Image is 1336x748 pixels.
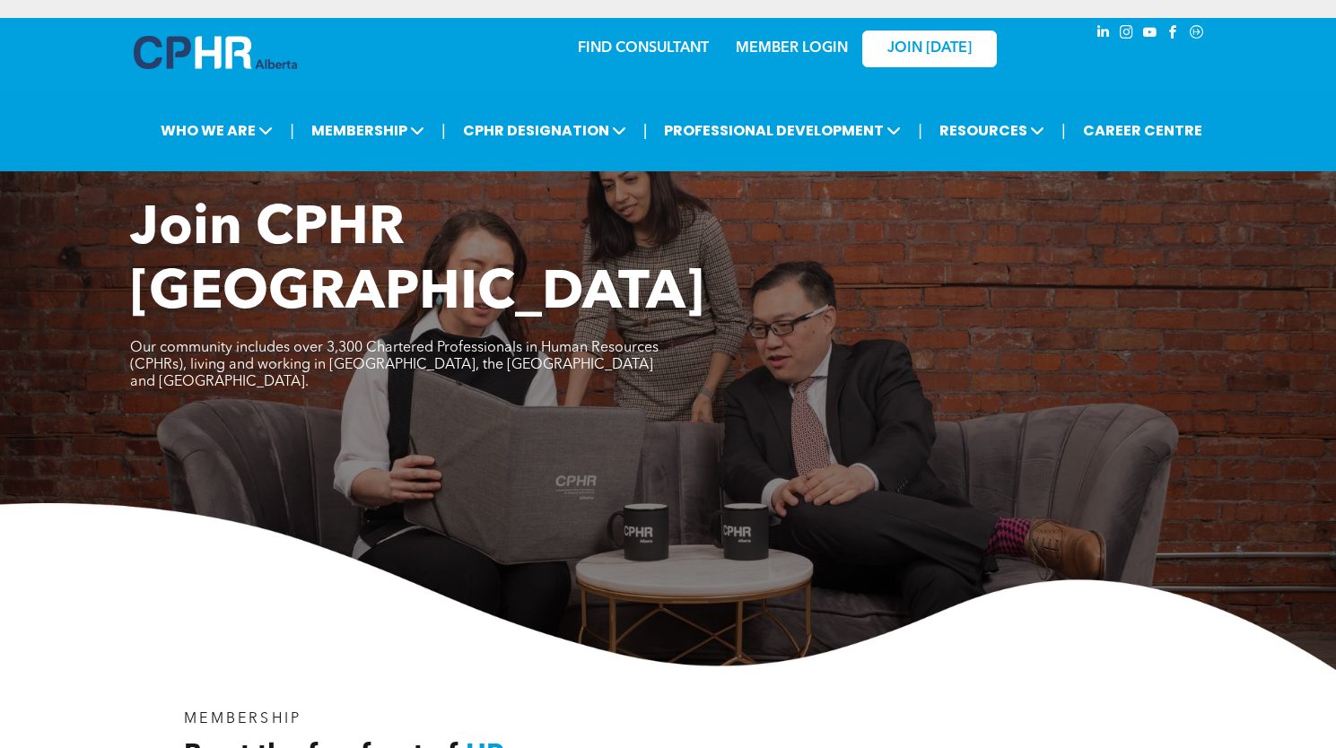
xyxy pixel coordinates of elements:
[1078,114,1208,147] a: CAREER CENTRE
[184,712,301,726] span: MEMBERSHIP
[134,36,297,69] img: A blue and white logo for cp alberta
[887,40,972,57] span: JOIN [DATE]
[1187,22,1207,47] a: Social network
[578,41,709,56] a: FIND CONSULTANT
[1164,22,1183,47] a: facebook
[659,114,906,147] span: PROFESSIONAL DEVELOPMENT
[130,203,704,321] span: Join CPHR [GEOGRAPHIC_DATA]
[130,341,659,389] span: Our community includes over 3,300 Chartered Professionals in Human Resources (CPHRs), living and ...
[155,114,278,147] span: WHO WE ARE
[306,114,430,147] span: MEMBERSHIP
[1061,112,1066,149] li: |
[290,112,294,149] li: |
[458,114,632,147] span: CPHR DESIGNATION
[918,112,922,149] li: |
[643,112,648,149] li: |
[1094,22,1113,47] a: linkedin
[1140,22,1160,47] a: youtube
[736,41,848,56] a: MEMBER LOGIN
[862,30,997,67] a: JOIN [DATE]
[934,114,1050,147] span: RESOURCES
[1117,22,1137,47] a: instagram
[441,112,446,149] li: |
